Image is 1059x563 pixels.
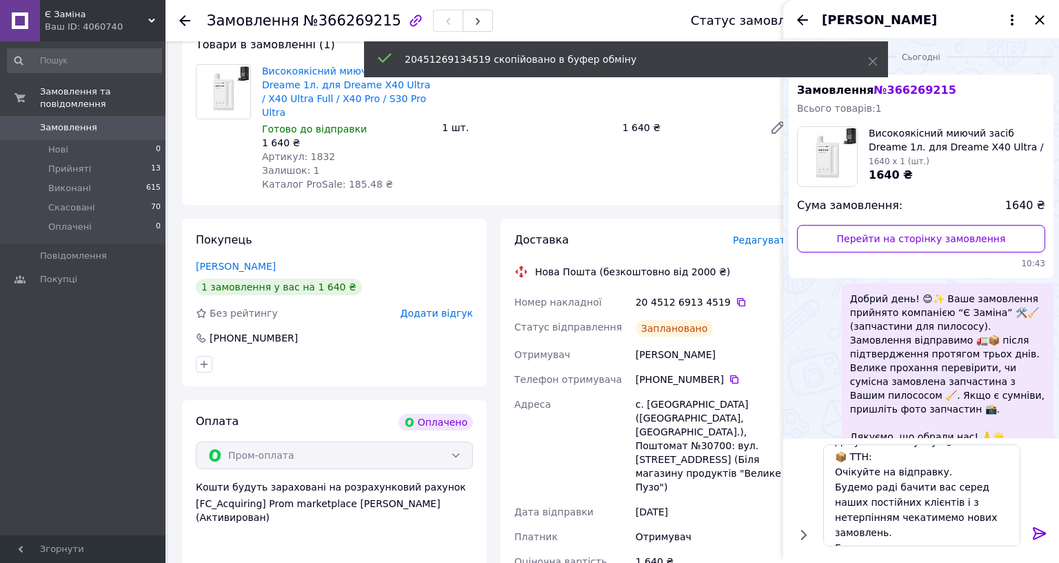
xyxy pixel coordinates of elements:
span: Покупці [40,273,77,286]
span: 1640 ₴ [1005,198,1045,214]
div: [DATE] [633,500,794,524]
div: Отримувач [633,524,794,549]
img: Високоякісний миючий засіб Dreame 1л. для Dreame X40 Ultra / X40 Ultra Full / X40 Pro / S30 Pro U... [196,66,250,118]
div: 1 шт. [436,118,616,137]
span: Скасовані [48,201,95,214]
span: Товари в замовленні (1) [196,38,335,51]
span: 1640 ₴ [869,168,913,181]
div: 12.10.2025 [789,50,1053,63]
div: Заплановано [636,320,714,337]
span: №366269215 [303,12,401,29]
div: с. [GEOGRAPHIC_DATA] ([GEOGRAPHIC_DATA], [GEOGRAPHIC_DATA].), Поштомат №30700: вул. [STREET_ADDRE... [633,392,794,500]
span: Сьогодні [896,52,946,63]
input: Пошук [7,48,162,73]
span: 1640 x 1 (шт.) [869,157,929,166]
span: Редагувати [733,235,791,246]
span: Оплата [196,415,239,428]
a: [PERSON_NAME] [196,261,276,272]
div: 20451269134519 скопійовано в буфер обміну [405,52,834,66]
span: Статус відправлення [514,322,622,333]
span: Замовлення та повідомлення [40,86,165,110]
span: [PERSON_NAME] [822,11,937,29]
span: Замовлення [40,121,97,134]
span: № 366269215 [874,83,956,97]
span: 615 [146,182,161,195]
span: Прийняті [48,163,91,175]
span: Залишок: 1 [262,165,320,176]
span: Нові [48,144,68,156]
div: [PHONE_NUMBER] [208,331,299,345]
button: [PERSON_NAME] [822,11,1020,29]
span: Покупець [196,233,252,246]
span: Каталог ProSale: 185.48 ₴ [262,179,393,190]
span: 0 [156,144,161,156]
div: Оплачено [399,414,473,431]
span: 10:43 12.10.2025 [797,258,1045,270]
button: Назад [794,12,811,28]
span: Номер накладної [514,297,602,308]
textarea: Дякуємо за покупку! 😊 📦 ТТН: Очікуйте на відправку. Будемо раді бачити вас серед наших постійних ... [823,444,1020,546]
a: Високоякісний миючий засіб Dreame 1л. для Dreame X40 Ultra / X40 Ultra Full / X40 Pro / S30 Pro U... [262,66,430,118]
span: Телефон отримувача [514,374,622,385]
span: Оплачені [48,221,92,233]
span: Готово до відправки [262,124,367,135]
span: Артикул: 1832 [262,151,335,162]
div: Кошти будуть зараховані на розрахунковий рахунок [196,480,473,524]
button: Закрити [1031,12,1048,28]
div: 1 640 ₴ [262,136,431,150]
div: 1 640 ₴ [617,118,758,137]
img: 6787951038_w100_h100_vysokokachestvennoe-moyuschee-sredstvo.jpg [798,127,857,186]
span: Виконані [48,182,91,195]
span: Отримувач [514,349,570,360]
span: Всього товарів: 1 [797,103,882,114]
a: Редагувати [764,114,791,141]
div: Нова Пошта (безкоштовно від 2000 ₴) [532,265,734,279]
span: Сума замовлення: [797,198,902,214]
div: Ваш ID: 4060740 [45,21,165,33]
span: Добрий день! 😊✨ Ваше замовлення прийнято компанією “Є Заміна” 🛠️🧹 (запчастини для пилососу). Замо... [850,292,1045,444]
div: 20 4512 6913 4519 [636,295,791,309]
span: Дата відправки [514,506,594,517]
span: Додати відгук [401,308,473,319]
div: Повернутися назад [179,14,190,28]
div: Статус замовлення [691,14,818,28]
span: Без рейтингу [210,308,278,319]
div: [PHONE_NUMBER] [636,373,791,386]
span: Високоякісний миючий засіб Dreame 1л. для Dreame X40 Ultra / X40 Ultra Full / X40 Pro / S30 Pro U... [869,126,1045,154]
div: [PERSON_NAME] [633,342,794,367]
span: Повідомлення [40,250,107,262]
span: Доставка [514,233,569,246]
span: Адреса [514,399,551,410]
span: Є Заміна [45,8,148,21]
span: Замовлення [207,12,299,29]
span: Платник [514,531,558,542]
span: 13 [151,163,161,175]
button: Показати кнопки [794,526,812,544]
span: Замовлення [797,83,956,97]
div: [FC_Acquiring] Prom marketplace [PERSON_NAME] (Активирован) [196,497,473,524]
span: 70 [151,201,161,214]
a: Перейти на сторінку замовлення [797,225,1045,253]
span: 0 [156,221,161,233]
div: 1 замовлення у вас на 1 640 ₴ [196,279,362,295]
